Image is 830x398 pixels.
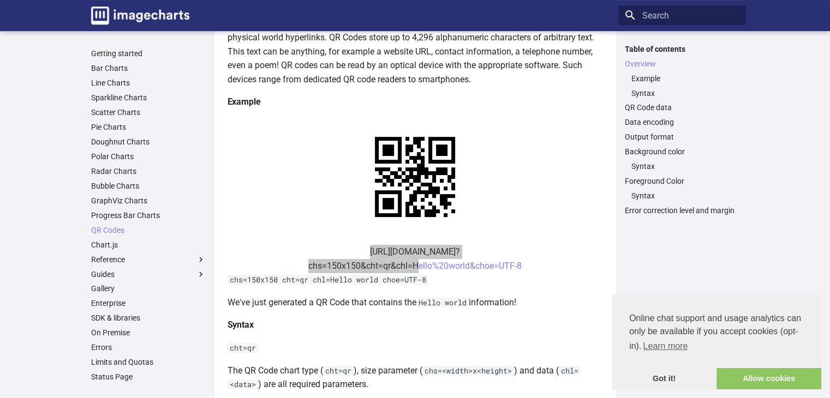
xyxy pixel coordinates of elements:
a: Example [631,74,739,83]
a: Progress Bar Charts [91,210,206,220]
a: Limits and Quotas [91,357,206,367]
a: Scatter Charts [91,107,206,117]
h4: Syntax [228,318,603,332]
code: chs=150x150 cht=qr chl=Hello world choe=UTF-8 [228,275,428,285]
a: Overview [625,59,739,69]
a: Enterprise [91,298,206,308]
a: Line Charts [91,78,206,88]
a: Output format [625,132,739,142]
a: Background color [625,147,739,156]
a: Bar Charts [91,63,206,73]
a: [URL][DOMAIN_NAME]?chs=150x150&cht=qr&chl=Hello%20world&choe=UTF-8 [308,246,522,271]
a: Error correction level and margin [625,206,739,215]
a: Bubble Charts [91,181,206,191]
p: The QR Code chart type ( ), size parameter ( ) and data ( ) are all required parameters. [228,364,603,391]
p: We've just generated a QR Code that contains the information! [228,296,603,310]
div: cookieconsent [612,294,821,389]
span: Online chat support and usage analytics can only be available if you accept cookies (opt-in). [629,312,804,354]
img: logo [91,7,189,25]
a: Syntax [631,161,739,171]
a: Gallery [91,284,206,293]
a: Foreground Color [625,176,739,186]
a: Errors [91,342,206,352]
a: learn more about cookies [641,338,689,354]
a: QR Code data [625,102,739,112]
nav: Overview [625,74,739,98]
a: QR Codes [91,225,206,235]
a: Data encoding [625,117,739,127]
label: Reference [91,255,206,264]
code: chs=<width>x<height> [422,366,514,376]
a: Chart.js [91,240,206,250]
a: Getting started [91,49,206,58]
a: On Premise [91,328,206,337]
a: Polar Charts [91,152,206,161]
a: Sparkline Charts [91,93,206,102]
nav: Foreground Color [625,191,739,201]
label: Table of contents [618,44,746,54]
a: allow cookies [716,368,821,390]
nav: Table of contents [618,44,746,216]
input: Search [618,5,746,25]
img: chart [356,118,474,236]
a: Syntax [631,191,739,201]
code: Hello world [416,298,469,307]
a: GraphViz Charts [91,196,206,206]
label: Guides [91,269,206,279]
a: Radar Charts [91,166,206,176]
p: QR codes are a popular type of two-dimensional barcode. They are also known as hardlinks or physi... [228,16,603,86]
a: Pie Charts [91,122,206,132]
a: Doughnut Charts [91,137,206,147]
a: dismiss cookie message [612,368,716,390]
a: Status Page [91,372,206,382]
a: SDK & libraries [91,313,206,323]
h4: Example [228,95,603,109]
a: Image-Charts documentation [87,2,194,29]
nav: Background color [625,161,739,171]
code: cht=qr [228,343,258,353]
code: cht=qr [323,366,354,376]
a: Syntax [631,88,739,98]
